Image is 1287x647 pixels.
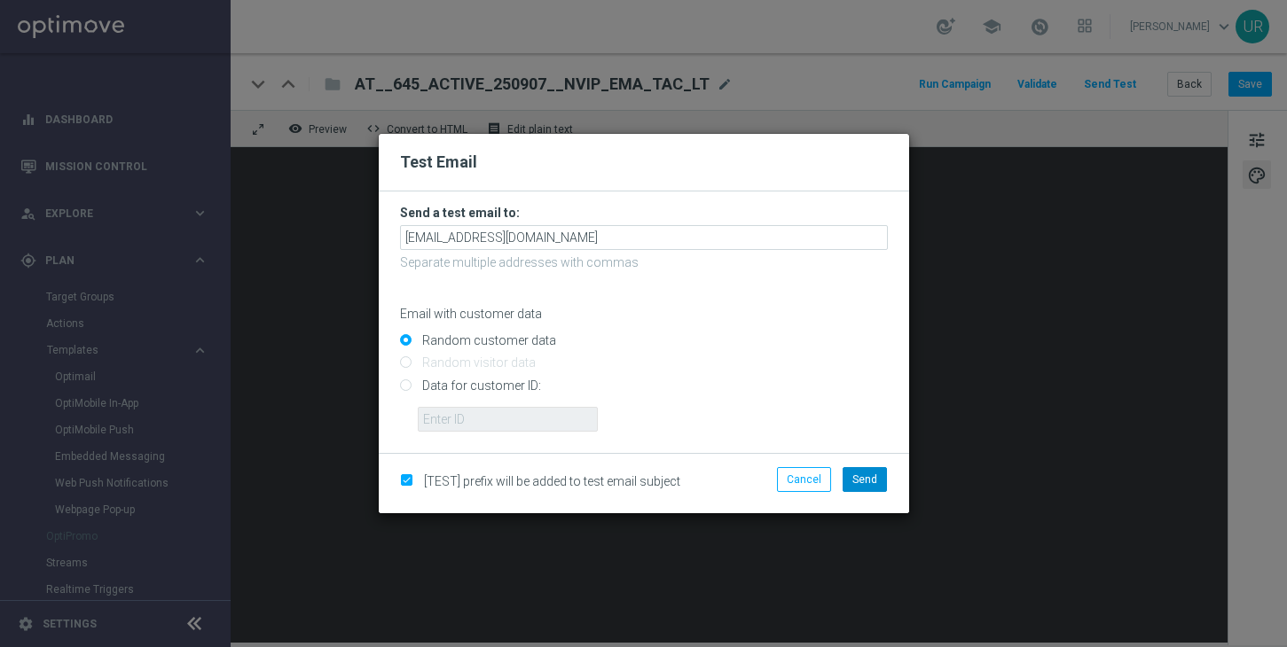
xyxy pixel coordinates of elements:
[400,205,888,221] h3: Send a test email to:
[418,407,598,432] input: Enter ID
[400,152,888,173] h2: Test Email
[777,467,831,492] button: Cancel
[424,474,680,488] span: [TEST] prefix will be added to test email subject
[400,306,888,322] p: Email with customer data
[843,467,887,492] button: Send
[400,254,888,270] p: Separate multiple addresses with commas
[418,332,556,348] label: Random customer data
[852,473,877,486] span: Send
